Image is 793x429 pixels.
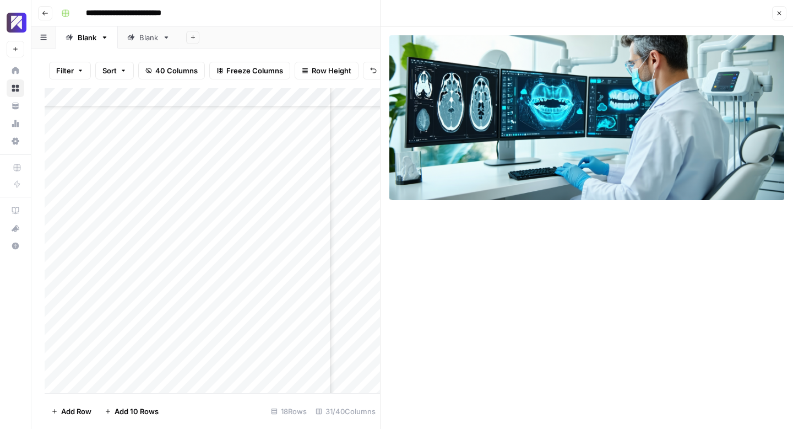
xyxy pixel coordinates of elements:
a: Blank [56,26,118,49]
button: Workspace: Overjet - Test [7,9,24,36]
button: Add 10 Rows [98,403,165,420]
a: Blank [118,26,180,49]
img: Row/Cell [389,35,784,200]
button: 40 Columns [138,62,205,79]
a: Home [7,62,24,79]
button: What's new? [7,219,24,237]
span: Filter [56,65,74,76]
div: Blank [78,32,96,43]
div: What's new? [7,220,24,237]
button: Help + Support [7,237,24,255]
a: AirOps Academy [7,202,24,219]
button: Sort [95,62,134,79]
button: Row Height [295,62,359,79]
span: Row Height [312,65,351,76]
div: Blank [139,32,158,43]
a: Browse [7,79,24,97]
span: Add 10 Rows [115,406,159,417]
span: 40 Columns [155,65,198,76]
a: Settings [7,132,24,150]
div: 31/40 Columns [311,403,380,420]
button: Freeze Columns [209,62,290,79]
img: Overjet - Test Logo [7,13,26,33]
span: Sort [102,65,117,76]
button: Add Row [45,403,98,420]
a: Usage [7,115,24,132]
span: Add Row [61,406,91,417]
span: Freeze Columns [226,65,283,76]
button: Filter [49,62,91,79]
a: Your Data [7,97,24,115]
div: 18 Rows [267,403,311,420]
